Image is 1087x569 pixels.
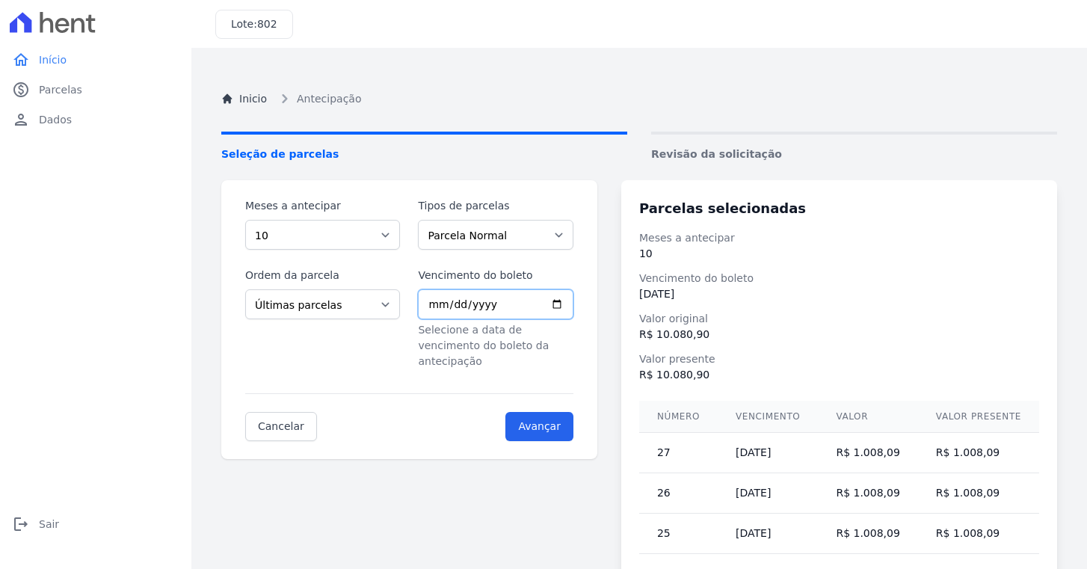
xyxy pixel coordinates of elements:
p: Selecione a data de vencimento do boleto da antecipação [418,322,573,369]
th: Valor [818,401,917,433]
td: R$ 1.008,09 [818,433,917,473]
label: Tipos de parcelas [418,198,573,214]
dd: 10 [639,246,1039,262]
dd: R$ 10.080,90 [639,327,1039,342]
i: logout [12,515,30,533]
td: [DATE] [718,514,818,554]
th: Valor presente [918,401,1039,433]
span: Seleção de parcelas [221,147,627,162]
td: R$ 1.008,09 [818,514,917,554]
span: 802 [257,18,277,30]
a: homeInício [6,45,185,75]
i: home [12,51,30,69]
label: Ordem da parcela [245,268,400,283]
dt: Meses a antecipar [639,230,1039,246]
nav: Breadcrumb [221,90,1057,108]
a: Inicio [221,91,267,107]
nav: Progress [221,132,1057,162]
input: Avançar [505,412,573,441]
a: paidParcelas [6,75,185,105]
span: Antecipação [297,91,361,107]
i: person [12,111,30,129]
td: [DATE] [718,433,818,473]
td: [DATE] [718,473,818,514]
td: 27 [639,433,718,473]
span: Início [39,52,67,67]
label: Meses a antecipar [245,198,400,214]
td: R$ 1.008,09 [818,473,917,514]
dt: Valor presente [639,351,1039,367]
i: paid [12,81,30,99]
dt: Valor original [639,311,1039,327]
dd: [DATE] [639,286,1039,302]
h3: Lote: [231,16,277,32]
a: Cancelar [245,412,317,441]
span: Revisão da solicitação [651,147,1057,162]
dd: R$ 10.080,90 [639,367,1039,383]
th: Vencimento [718,401,818,433]
span: Dados [39,112,72,127]
td: 25 [639,514,718,554]
a: logoutSair [6,509,185,539]
td: R$ 1.008,09 [918,433,1039,473]
span: Sair [39,517,59,532]
dt: Vencimento do boleto [639,271,1039,286]
th: Número [639,401,718,433]
td: 26 [639,473,718,514]
h3: Parcelas selecionadas [639,198,1039,218]
td: R$ 1.008,09 [918,473,1039,514]
td: R$ 1.008,09 [918,514,1039,554]
label: Vencimento do boleto [418,268,573,283]
a: personDados [6,105,185,135]
span: Parcelas [39,82,82,97]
